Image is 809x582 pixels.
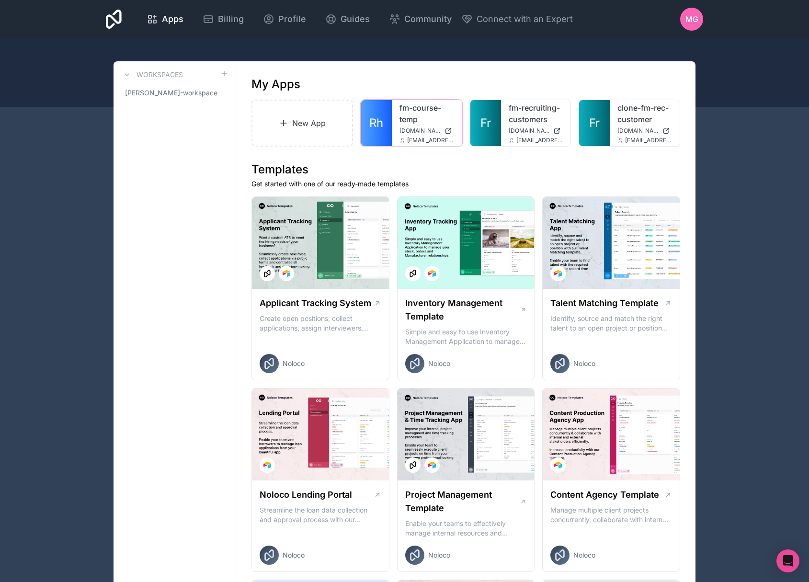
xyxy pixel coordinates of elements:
h1: Noloco Lending Portal [260,488,352,502]
p: Get started with one of our ready-made templates [251,179,680,189]
p: Simple and easy to use Inventory Management Application to manage your stock, orders and Manufact... [405,327,527,346]
h1: Templates [251,162,680,177]
h1: Content Agency Template [550,488,659,502]
img: Airtable Logo [283,270,290,277]
img: Airtable Logo [428,461,436,469]
span: Community [404,12,452,26]
span: Noloco [573,550,595,560]
span: [DOMAIN_NAME] [509,127,550,135]
p: Streamline the loan data collection and approval process with our Lending Portal template. [260,505,381,525]
a: [PERSON_NAME]-workspace [121,84,228,102]
span: Noloco [428,550,450,560]
h1: Talent Matching Template [550,297,659,310]
span: [DOMAIN_NAME] [399,127,441,135]
h3: Workspaces [137,70,183,80]
a: clone-fm-rec-customer [617,102,672,125]
button: Connect with an Expert [461,12,573,26]
a: [DOMAIN_NAME] [509,127,563,135]
p: Enable your teams to effectively manage internal resources and execute client projects on time. [405,519,527,538]
span: [EMAIL_ADDRESS][DOMAIN_NAME] [625,137,672,144]
span: Fr [589,115,600,131]
a: New App [251,100,353,147]
span: Guides [341,12,370,26]
h1: My Apps [251,77,300,92]
span: Rh [369,115,383,131]
a: Fr [579,100,610,146]
div: Open Intercom Messenger [776,549,799,572]
a: Profile [255,9,314,30]
h1: Project Management Template [405,488,520,515]
a: Billing [195,9,251,30]
a: [DOMAIN_NAME] [617,127,672,135]
a: fm-course-temp [399,102,454,125]
span: Apps [162,12,183,26]
h1: Applicant Tracking System [260,297,371,310]
img: Airtable Logo [263,461,271,469]
a: [DOMAIN_NAME] [399,127,454,135]
span: [EMAIL_ADDRESS][DOMAIN_NAME] [407,137,454,144]
a: fm-recruiting-customers [509,102,563,125]
span: Noloco [573,359,595,368]
img: Airtable Logo [554,461,562,469]
span: Billing [218,12,244,26]
a: Guides [318,9,377,30]
span: Noloco [283,359,305,368]
img: Airtable Logo [554,270,562,277]
h1: Inventory Management Template [405,297,520,323]
a: Rh [361,100,392,146]
span: [PERSON_NAME]-workspace [125,88,217,98]
span: Connect with an Expert [477,12,573,26]
a: Community [381,9,459,30]
p: Identify, source and match the right talent to an open project or position with our Talent Matchi... [550,314,672,333]
span: Fr [480,115,491,131]
span: Noloco [283,550,305,560]
p: Create open positions, collect applications, assign interviewers, centralise candidate feedback a... [260,314,381,333]
a: Apps [139,9,191,30]
span: [DOMAIN_NAME] [617,127,659,135]
a: Fr [470,100,501,146]
p: Manage multiple client projects concurrently, collaborate with internal and external stakeholders... [550,505,672,525]
span: [EMAIL_ADDRESS][DOMAIN_NAME] [516,137,563,144]
span: MG [685,13,698,25]
span: Noloco [428,359,450,368]
a: Workspaces [121,69,183,80]
img: Airtable Logo [428,270,436,277]
span: Profile [278,12,306,26]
